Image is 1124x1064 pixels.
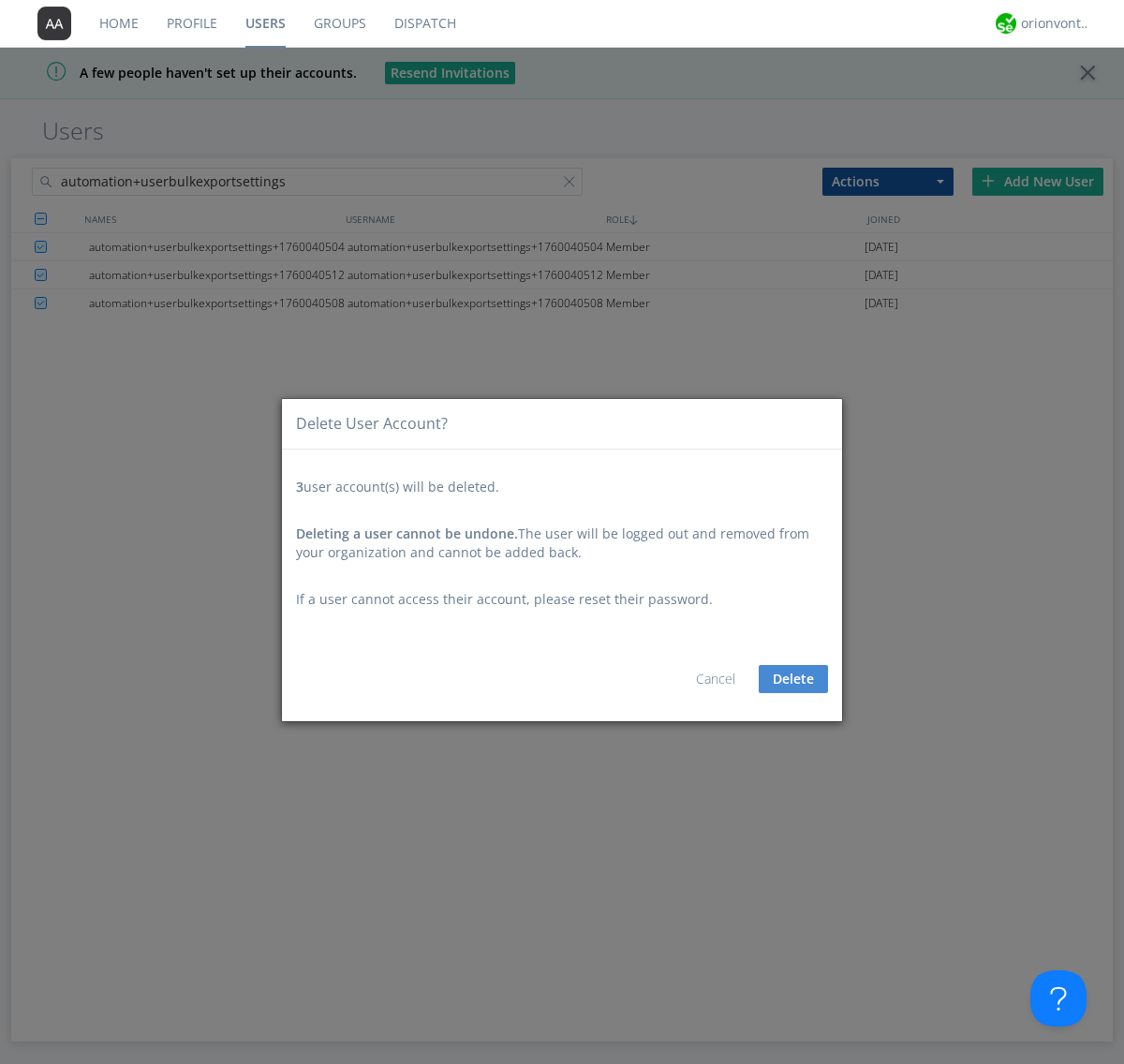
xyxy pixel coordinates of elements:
[296,478,499,495] span: user account(s) will be deleted.
[37,7,71,40] img: 373638.png
[996,13,1016,34] img: 29d36aed6fa347d5a1537e7736e6aa13
[759,665,828,693] button: Delete
[296,525,828,562] div: The user will be logged out and removed from your organization and cannot be added back.
[296,590,713,608] span: If a user cannot access their account, please reset their password.
[696,670,735,687] a: Cancel
[296,478,303,495] span: 3
[296,413,448,435] div: Delete User Account?
[296,525,518,542] span: Deleting a user cannot be undone.
[1021,14,1091,33] div: orionvontas+atlas+automation+org2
